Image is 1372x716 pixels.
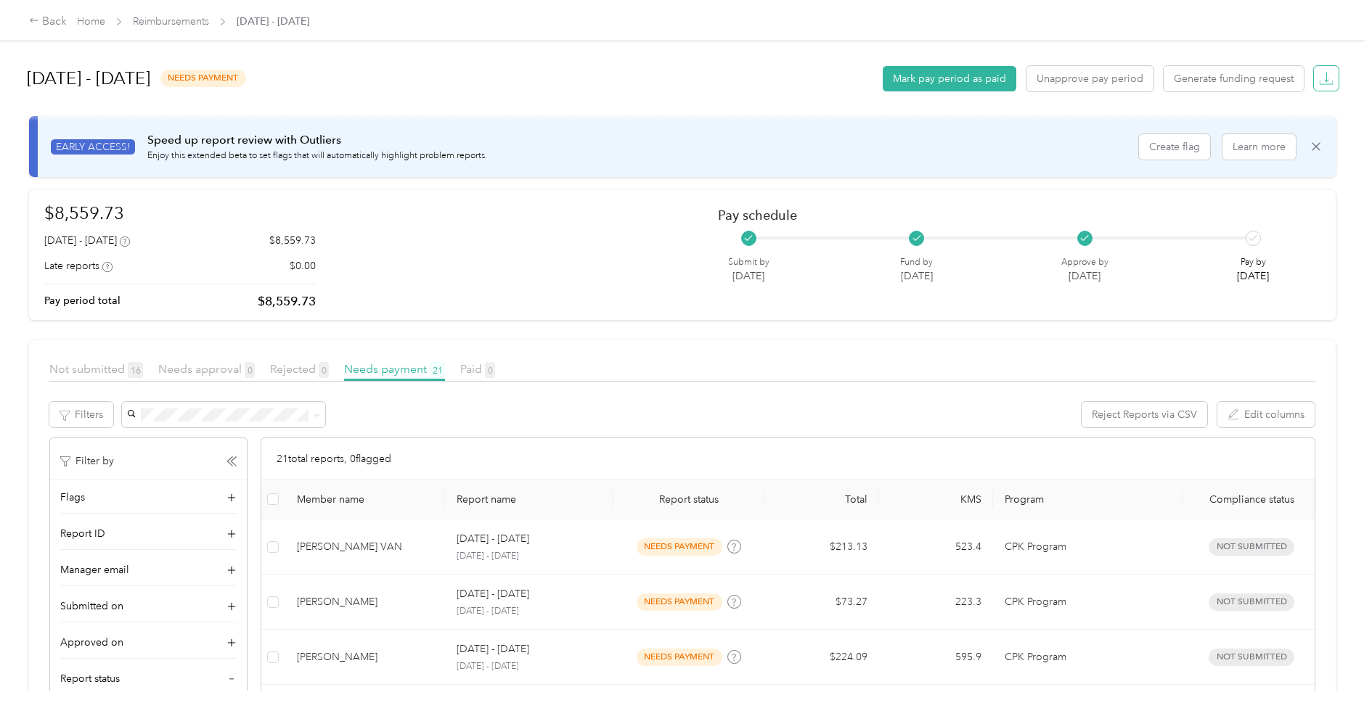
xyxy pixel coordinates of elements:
span: [DATE] - [DATE] [237,14,309,29]
span: Manager email [60,562,129,577]
p: CPK Program [1005,539,1172,555]
span: 16 [128,362,143,378]
button: Edit columns [1217,402,1315,427]
p: Fund by [900,256,933,269]
p: $8,559.73 [258,292,316,310]
a: Home [77,15,105,28]
p: Pay by [1237,256,1269,269]
div: [PERSON_NAME] VAN [297,539,433,555]
button: Reject Reports via CSV [1082,402,1207,427]
span: Flags [60,490,85,505]
td: CPK Program [993,630,1183,685]
button: Generate funding request [1164,66,1304,91]
td: 523.4 [879,519,993,575]
p: [DATE] - [DATE] [457,641,529,657]
span: Generate funding request [1174,71,1294,86]
button: Filters [49,402,113,427]
p: Submit by [728,256,769,269]
span: needs payment [637,593,722,610]
span: needs payment [637,538,722,555]
span: Not submitted [49,362,143,376]
p: Pay period total [44,293,121,308]
span: Not submitted [1209,538,1294,555]
span: Report status [624,493,754,506]
div: Back [29,13,67,30]
p: [DATE] - [DATE] [457,660,601,673]
p: [DATE] - [DATE] [457,586,529,602]
th: Member name [285,480,445,519]
p: [DATE] [728,268,769,284]
span: Report status [60,671,120,686]
p: Filter by [60,453,114,469]
span: Compliance status [1195,493,1309,506]
td: $224.09 [764,630,878,685]
span: 0 [485,362,495,378]
span: 21 [430,362,445,378]
span: Rejected [270,362,329,376]
span: Paid [460,362,495,376]
th: Report name [445,480,613,519]
span: EARLY ACCESS! [51,139,135,155]
th: Program [993,480,1183,519]
p: [DATE] [1061,268,1108,284]
div: KMS [891,493,981,506]
div: [PERSON_NAME] [297,649,433,665]
span: Submitted on [60,598,123,614]
h1: [DATE] - [DATE] [27,61,150,96]
div: Member name [297,493,433,506]
td: CPK Program [993,519,1183,575]
span: Needs approval [158,362,255,376]
button: Learn more [1222,134,1296,160]
span: Approved on [60,635,123,650]
p: CPK Program [1005,594,1172,610]
p: Enjoy this extended beta to set flags that will automatically highlight problem reports. [147,149,487,162]
td: $73.27 [764,575,878,630]
p: CPK Program [1005,649,1172,665]
iframe: Everlance-gr Chat Button Frame [1291,635,1372,716]
td: CPK Program [993,575,1183,630]
p: [DATE] - [DATE] [457,531,529,547]
a: Reimbursements [133,15,209,28]
div: Total [776,493,867,506]
button: Create flag [1139,134,1210,160]
div: [PERSON_NAME] [297,594,433,610]
td: 223.3 [879,575,993,630]
p: [DATE] - [DATE] [457,605,601,618]
p: $0.00 [290,258,316,273]
span: Needs payment [344,362,445,376]
span: Not submitted [1209,593,1294,610]
button: Mark pay period as paid [883,66,1016,91]
p: Approve by [1061,256,1108,269]
h1: $8,559.73 [44,200,316,226]
span: needs payment [160,70,246,86]
p: $8,559.73 [269,233,316,248]
p: [DATE] [1237,268,1269,284]
button: Unapprove pay period [1026,66,1153,91]
span: 0 [319,362,329,378]
span: 0 [245,362,255,378]
div: 21 total reports, 0 flagged [261,438,1315,480]
td: 595.9 [879,630,993,685]
p: [DATE] [900,268,933,284]
div: [DATE] - [DATE] [44,233,130,248]
p: [DATE] - [DATE] [457,550,601,563]
div: Late reports [44,258,113,273]
span: needs payment [637,649,722,665]
span: Not submitted [1209,649,1294,665]
td: $213.13 [764,519,878,575]
span: Report ID [60,526,105,541]
h2: Pay schedule [718,207,1295,223]
p: Speed up report review with Outliers [147,131,487,149]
